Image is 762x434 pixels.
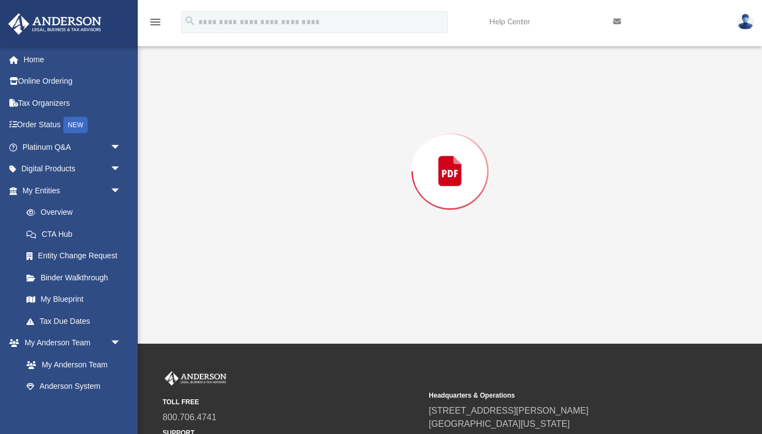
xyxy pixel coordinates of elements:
[15,223,138,245] a: CTA Hub
[15,310,138,332] a: Tax Due Dates
[8,136,138,158] a: Platinum Q&Aarrow_drop_down
[15,267,138,289] a: Binder Walkthrough
[110,332,132,355] span: arrow_drop_down
[5,13,105,35] img: Anderson Advisors Platinum Portal
[8,70,138,93] a: Online Ordering
[8,48,138,70] a: Home
[15,289,132,311] a: My Blueprint
[163,371,229,386] img: Anderson Advisors Platinum Portal
[110,180,132,202] span: arrow_drop_down
[429,406,588,415] a: [STREET_ADDRESS][PERSON_NAME]
[15,376,132,398] a: Anderson System
[737,14,754,30] img: User Pic
[15,354,127,376] a: My Anderson Team
[163,397,421,407] small: TOLL FREE
[163,413,217,422] a: 800.706.4741
[8,332,132,354] a: My Anderson Teamarrow_drop_down
[149,21,162,29] a: menu
[149,15,162,29] i: menu
[8,180,138,202] a: My Entitiesarrow_drop_down
[15,245,138,267] a: Entity Change Request
[15,202,138,224] a: Overview
[8,92,138,114] a: Tax Organizers
[8,158,138,180] a: Digital Productsarrow_drop_down
[8,114,138,137] a: Order StatusNEW
[184,15,196,27] i: search
[110,158,132,181] span: arrow_drop_down
[110,136,132,159] span: arrow_drop_down
[429,419,570,428] a: [GEOGRAPHIC_DATA][US_STATE]
[63,117,88,133] div: NEW
[429,390,687,400] small: Headquarters & Operations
